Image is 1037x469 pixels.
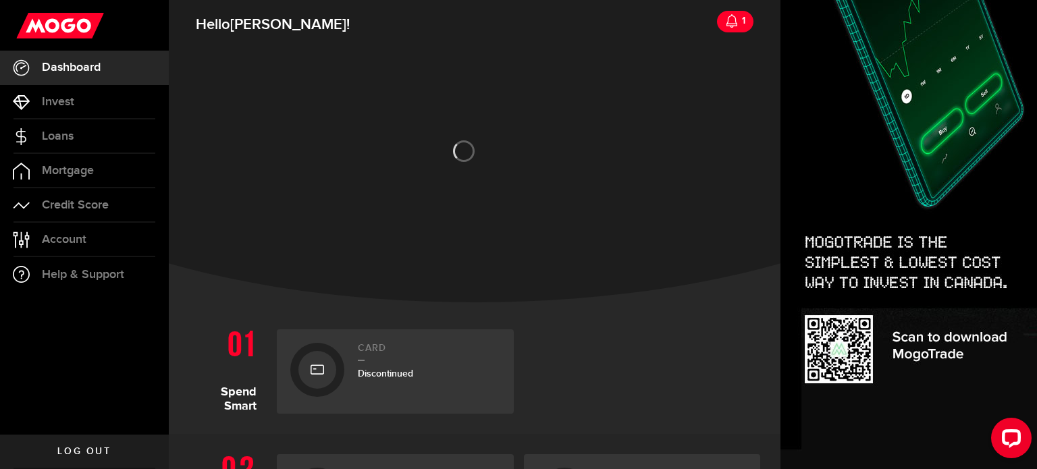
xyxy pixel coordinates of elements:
[42,199,109,211] span: Credit Score
[42,165,94,177] span: Mortgage
[739,7,745,35] div: 1
[196,11,350,39] span: Hello !
[42,233,86,246] span: Account
[717,11,753,32] a: 1
[277,329,514,414] a: CardDiscontinued
[42,130,74,142] span: Loans
[42,61,101,74] span: Dashboard
[189,323,267,414] h1: Spend Smart
[230,16,346,34] span: [PERSON_NAME]
[57,447,111,456] span: Log out
[358,343,500,361] h2: Card
[42,269,124,281] span: Help & Support
[42,96,74,108] span: Invest
[358,368,413,379] span: Discontinued
[980,412,1037,469] iframe: LiveChat chat widget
